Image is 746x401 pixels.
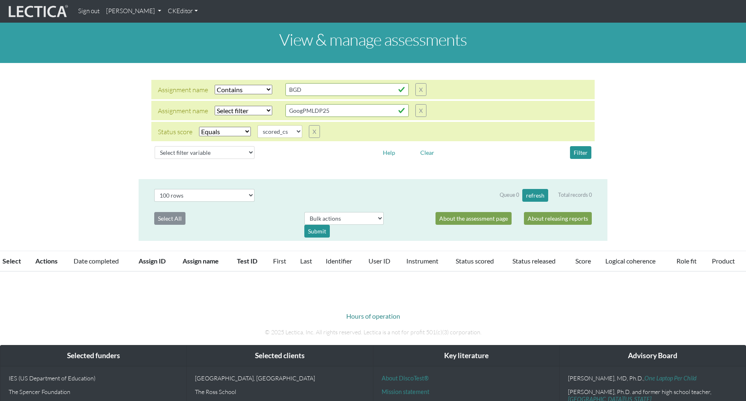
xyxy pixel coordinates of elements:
button: X [309,125,320,138]
th: Actions [30,251,68,272]
a: About DiscoTest® [382,375,429,382]
p: The Ross School [195,388,364,395]
a: Status released [512,257,556,265]
a: Status scored [456,257,494,265]
p: The Spencer Foundation [9,388,178,395]
button: refresh [522,189,548,202]
p: [PERSON_NAME], MD, Ph.D., [568,375,737,382]
img: lecticalive [7,4,68,19]
div: Key literature [373,345,559,366]
button: Select All [154,212,185,225]
a: Hours of operation [346,312,400,320]
a: About releasing reports [524,212,592,225]
a: First [273,257,286,265]
div: Submit [304,225,330,238]
a: Role fit [676,257,697,265]
a: Product [712,257,735,265]
a: Score [575,257,591,265]
button: Filter [570,146,591,159]
a: [PERSON_NAME] [103,3,164,19]
a: Identifier [326,257,352,265]
div: Status score [158,127,192,137]
p: [GEOGRAPHIC_DATA], [GEOGRAPHIC_DATA] [195,375,364,382]
button: X [415,83,426,96]
div: Advisory Board [560,345,746,366]
div: Queue 0 Total records 0 [500,189,592,202]
a: About the assessment page [436,212,512,225]
div: Selected clients [187,345,373,366]
a: Mission statement [382,388,429,395]
th: Test ID [232,251,268,272]
a: Help [379,148,399,156]
button: X [415,104,426,117]
a: One Laptop Per Child [644,375,697,382]
a: CKEditor [164,3,201,19]
a: User ID [368,257,390,265]
th: Assign name [178,251,232,272]
p: IES (US Department of Education) [9,375,178,382]
button: Help [379,146,399,159]
p: © 2025 Lectica, Inc. All rights reserved. Lectica is a not for profit 501(c)(3) corporation. [145,328,601,337]
button: Clear [417,146,438,159]
a: Sign out [75,3,103,19]
div: Assignment name [158,85,208,95]
div: Selected funders [0,345,186,366]
a: Instrument [406,257,438,265]
a: Last [300,257,312,265]
th: Assign ID [134,251,177,272]
a: Logical coherence [605,257,656,265]
a: Date completed [74,257,119,265]
div: Assignment name [158,106,208,116]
